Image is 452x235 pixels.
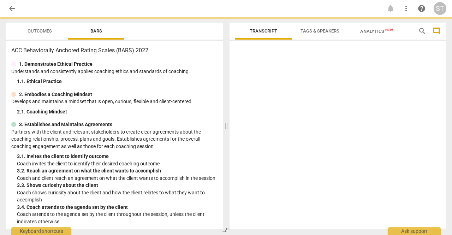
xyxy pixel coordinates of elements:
div: Ask support [388,227,441,235]
span: more_vert [402,4,410,13]
div: 3. 1. Invites the client to identify outcome [17,153,218,160]
p: Understands and consistently applies coaching ethics and standards of coaching. [11,68,218,75]
div: 1. 1. Ethical Practice [17,78,218,85]
span: Analytics [360,29,393,34]
p: Develops and maintains a mindset that is open, curious, flexible and client-centered [11,98,218,105]
p: Coach and client reach an agreement on what the client wants to accomplish in the session [17,175,218,182]
button: Search [417,25,428,37]
p: Coach invites the client to identify their desired coaching outcome [17,160,218,168]
span: arrow_back [8,4,16,13]
p: Coach shows curiosity about the client and how the client relates to what they want to accomplish [17,189,218,204]
div: 3. 2. Reach an agreement on what the client wants to accomplish [17,167,218,175]
span: Bars [90,28,102,34]
a: Help [415,2,428,15]
button: Show/Hide comments [431,25,442,37]
p: 3. Establishes and Maintains Agreements [19,121,112,128]
span: New [385,28,393,32]
div: 3. 4. Coach attends to the agenda set by the client [17,204,218,211]
div: 3. 3. Shows curiosity about the client [17,182,218,189]
p: 1. Demonstrates Ethical Practice [19,60,93,68]
span: compare_arrows [222,226,230,234]
p: Coach attends to the agenda set by the client throughout the session, unless the client indicates... [17,211,218,225]
span: comment [432,27,441,35]
p: Partners with the client and relevant stakeholders to create clear agreements about the coaching ... [11,128,218,150]
span: Outcomes [28,28,52,34]
span: help [417,4,426,13]
span: Tags & Speakers [301,28,339,34]
span: Transcript [250,28,277,34]
h3: ACC Behaviorally Anchored Rating Scales (BARS) 2022 [11,46,218,55]
div: Keyboard shortcuts [11,227,71,235]
div: 2. 1. Coaching Mindset [17,108,218,116]
p: 2. Embodies a Coaching Mindset [19,91,92,98]
button: ST [434,2,446,15]
span: search [418,27,427,35]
